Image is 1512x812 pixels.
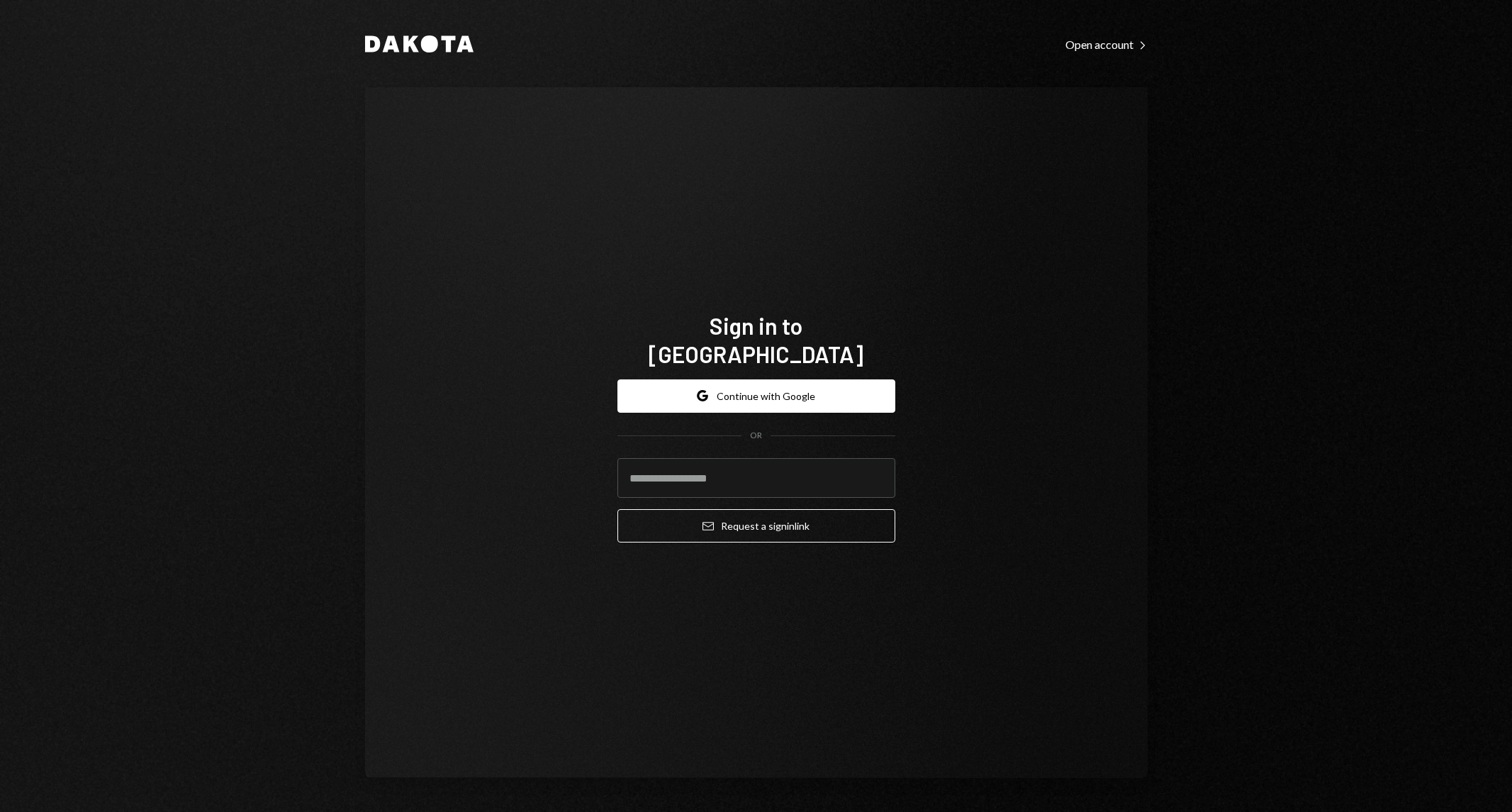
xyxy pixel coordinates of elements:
div: OR [750,430,762,442]
div: Open account [1065,38,1148,52]
h1: Sign in to [GEOGRAPHIC_DATA] [617,311,895,368]
button: Continue with Google [617,379,895,413]
a: Open account [1065,36,1148,52]
button: Request a signinlink [617,509,895,543]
